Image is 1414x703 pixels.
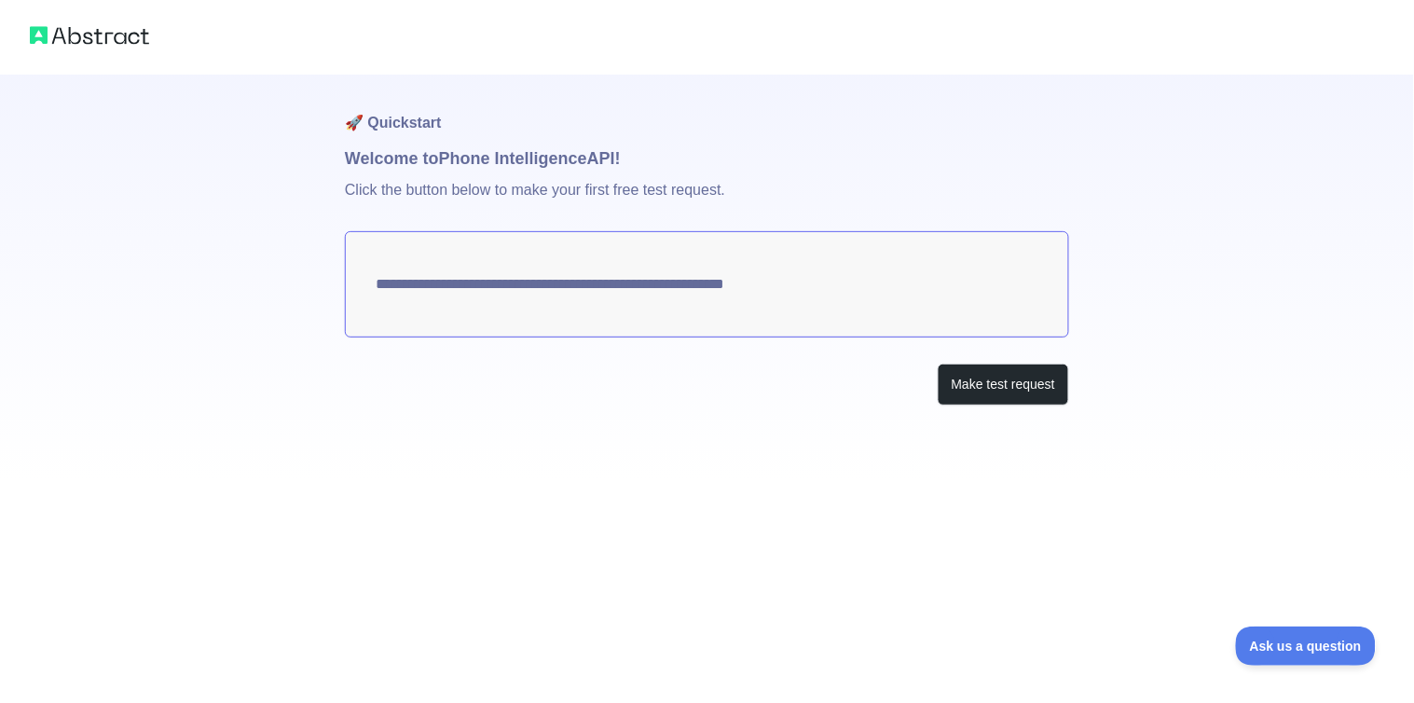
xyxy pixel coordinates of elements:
[30,22,149,48] img: Abstract logo
[345,145,1069,172] h1: Welcome to Phone Intelligence API!
[345,75,1069,145] h1: 🚀 Quickstart
[938,364,1069,406] button: Make test request
[345,172,1069,231] p: Click the button below to make your first free test request.
[1236,627,1377,666] iframe: Toggle Customer Support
